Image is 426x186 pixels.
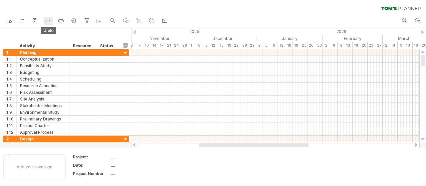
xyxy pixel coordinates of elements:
div: .... [111,154,167,160]
div: Project: [73,154,109,160]
div: 1.5 [6,83,16,89]
div: Activity [20,43,66,49]
div: Site Analysis [20,96,66,102]
div: 1.7 [6,96,16,102]
div: Environmental Study [20,109,66,115]
div: Design [20,136,66,142]
div: Project Charter [20,122,66,129]
div: 3 - 7 [128,42,143,49]
div: 8 - 12 [203,42,218,49]
div: 16 - 20 [353,42,368,49]
div: Project Number [73,171,109,176]
div: 12 - 16 [278,42,293,49]
div: Add your own logo [3,154,66,179]
div: Status [100,43,115,49]
div: 15 - 19 [218,42,233,49]
div: 1.6 [6,89,16,95]
div: 1.3 [6,69,16,76]
div: 1.2 [6,63,16,69]
div: 29 - 2 [248,42,263,49]
div: 23 - 27 [368,42,383,49]
div: 1.4 [6,76,16,82]
div: Conceptualization [20,56,66,62]
div: .... [111,162,167,168]
div: 17 - 21 [158,42,173,49]
div: 1.10 [6,116,16,122]
div: January 2026 [257,35,323,42]
div: 1.9 [6,109,16,115]
div: 1.11 [6,122,16,129]
div: Resource [73,43,93,49]
div: Resource Allocation [20,83,66,89]
div: Budgeting [20,69,66,76]
div: Feasibility Study [20,63,66,69]
div: 1 - 5 [188,42,203,49]
div: December 2025 [188,35,257,42]
div: 26 - 30 [308,42,323,49]
div: 1.1 [6,56,16,62]
div: 2 [6,136,16,142]
div: 1.12 [6,129,16,135]
div: 1 [6,49,16,56]
div: 22 - 26 [233,42,248,49]
div: 9 - 13 [338,42,353,49]
div: Risk Assessment [20,89,66,95]
div: Preliminary Drawings [20,116,66,122]
div: 10 - 14 [143,42,158,49]
div: Approval Process [20,129,66,135]
div: November 2025 [128,35,188,42]
div: 2 - 6 [383,42,398,49]
div: 9 - 13 [398,42,413,49]
div: 1.8 [6,102,16,109]
div: 5 - 9 [263,42,278,49]
a: undo [44,17,53,25]
div: Date: [73,162,109,168]
div: .... [111,171,167,176]
div: Stakeholder Meetings [20,102,66,109]
span: undo [41,27,57,34]
div: 24 - 28 [173,42,188,49]
div: Planning [20,49,66,56]
div: February 2026 [323,35,383,42]
div: 2 - 6 [323,42,338,49]
div: 19 - 23 [293,42,308,49]
div: Scheduling [20,76,66,82]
